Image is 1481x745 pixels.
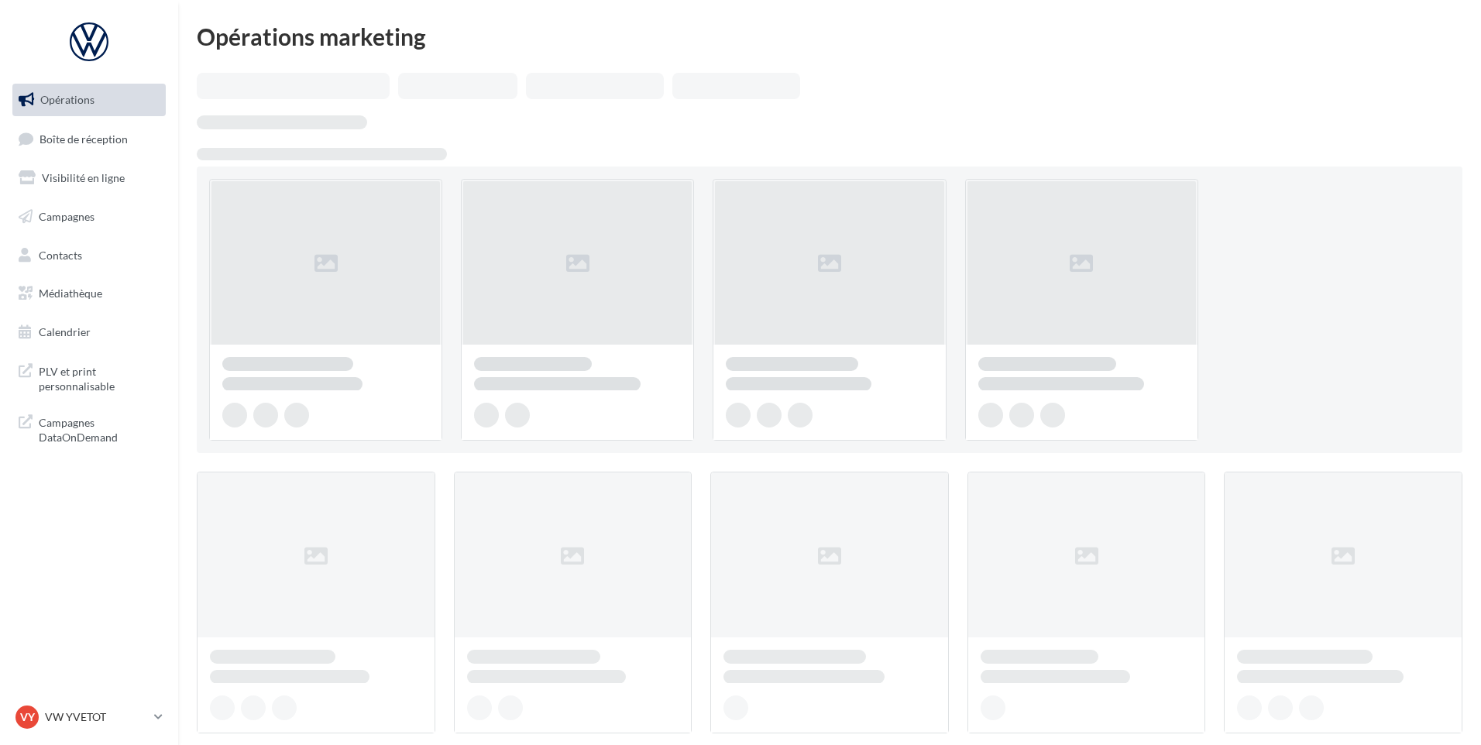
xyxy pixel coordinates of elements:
[9,277,169,310] a: Médiathèque
[9,84,169,116] a: Opérations
[9,201,169,233] a: Campagnes
[40,132,128,145] span: Boîte de réception
[20,709,35,725] span: VY
[9,239,169,272] a: Contacts
[39,248,82,261] span: Contacts
[42,171,125,184] span: Visibilité en ligne
[39,210,94,223] span: Campagnes
[45,709,148,725] p: VW YVETOT
[40,93,94,106] span: Opérations
[9,406,169,451] a: Campagnes DataOnDemand
[39,412,160,445] span: Campagnes DataOnDemand
[9,316,169,348] a: Calendrier
[197,25,1462,48] div: Opérations marketing
[39,361,160,394] span: PLV et print personnalisable
[12,702,166,732] a: VY VW YVETOT
[9,162,169,194] a: Visibilité en ligne
[39,287,102,300] span: Médiathèque
[9,355,169,400] a: PLV et print personnalisable
[9,122,169,156] a: Boîte de réception
[39,325,91,338] span: Calendrier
